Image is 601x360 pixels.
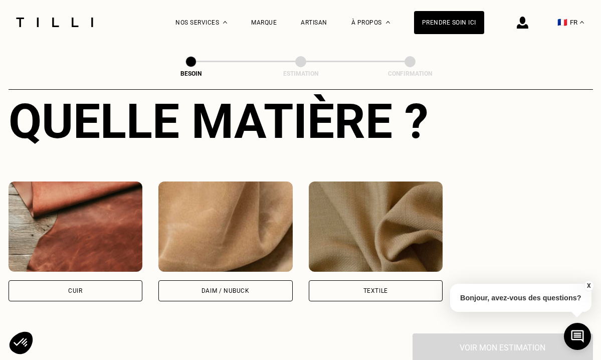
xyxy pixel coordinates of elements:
[13,18,97,27] img: Logo du service de couturière Tilli
[9,182,143,272] img: Tilli retouche vos vêtements en Cuir
[223,21,227,24] img: Menu déroulant
[251,19,277,26] a: Marque
[450,284,591,312] p: Bonjour, avez-vous des questions?
[309,182,443,272] img: Tilli retouche vos vêtements en Textile
[580,21,584,24] img: menu déroulant
[141,70,241,77] div: Besoin
[386,21,390,24] img: Menu déroulant à propos
[360,70,460,77] div: Confirmation
[9,93,593,149] div: Quelle matière ?
[68,288,82,294] div: Cuir
[517,17,528,29] img: icône connexion
[583,280,593,291] button: X
[414,11,484,34] a: Prendre soin ici
[158,182,293,272] img: Tilli retouche vos vêtements en Daim / Nubuck
[557,18,567,27] span: 🇫🇷
[301,19,327,26] a: Artisan
[251,70,351,77] div: Estimation
[202,288,250,294] div: Daim / Nubuck
[363,288,388,294] div: Textile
